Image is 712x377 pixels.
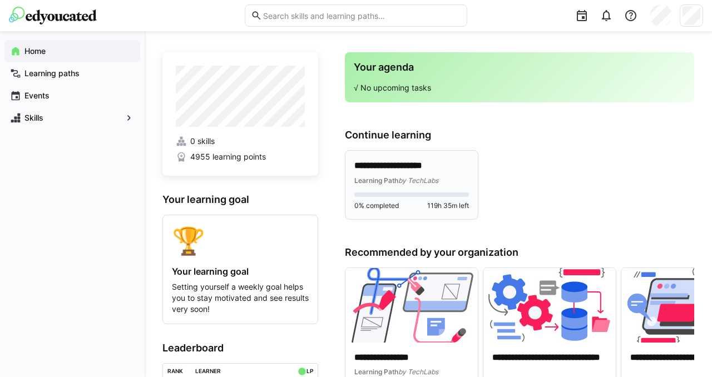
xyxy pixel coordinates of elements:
[483,268,616,343] img: image
[262,11,461,21] input: Search skills and learning paths…
[398,176,438,185] span: by TechLabs
[162,342,318,354] h3: Leaderboard
[190,136,215,147] span: 0 skills
[354,368,398,376] span: Learning Path
[354,176,398,185] span: Learning Path
[172,266,309,277] h4: Your learning goal
[345,268,478,343] img: image
[398,368,438,376] span: by TechLabs
[345,246,694,259] h3: Recommended by your organization
[354,82,685,93] p: √ No upcoming tasks
[172,281,309,315] p: Setting yourself a weekly goal helps you to stay motivated and see results very soon!
[345,129,694,141] h3: Continue learning
[354,61,685,73] h3: Your agenda
[172,224,309,257] div: 🏆
[195,368,221,374] div: Learner
[306,368,313,374] div: LP
[354,201,399,210] span: 0% completed
[176,136,305,147] a: 0 skills
[162,194,318,206] h3: Your learning goal
[167,368,183,374] div: Rank
[427,201,469,210] span: 119h 35m left
[190,151,266,162] span: 4955 learning points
